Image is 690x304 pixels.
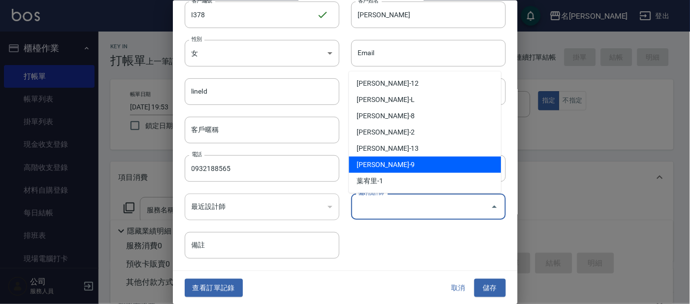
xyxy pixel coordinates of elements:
[192,35,202,42] label: 性別
[349,189,501,205] li: 公司 -100
[487,199,502,214] button: Close
[349,108,501,124] li: [PERSON_NAME]-8
[185,279,243,297] button: 查看訂單記錄
[349,140,501,157] li: [PERSON_NAME]-13
[349,173,501,189] li: 葉宥里-1
[349,92,501,108] li: [PERSON_NAME]-L
[349,124,501,140] li: [PERSON_NAME]-2
[349,157,501,173] li: [PERSON_NAME]-9
[185,39,339,66] div: 女
[443,279,474,297] button: 取消
[192,151,202,158] label: 電話
[474,279,506,297] button: 儲存
[349,75,501,92] li: [PERSON_NAME]-12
